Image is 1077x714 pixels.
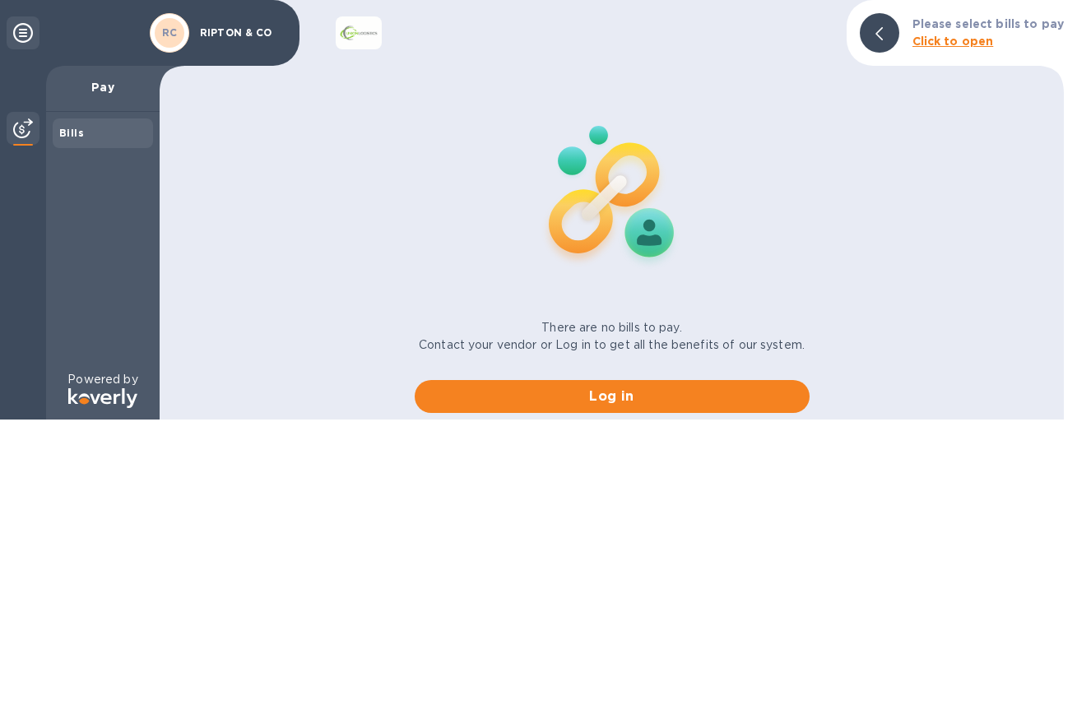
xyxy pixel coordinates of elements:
[200,27,282,39] p: RIPTON & CO
[912,17,1064,30] b: Please select bills to pay
[912,35,994,48] b: Click to open
[59,79,146,95] p: Pay
[162,26,178,39] b: RC
[415,380,810,413] button: Log in
[67,371,137,388] p: Powered by
[68,388,137,408] img: Logo
[59,127,84,139] b: Bills
[428,387,796,406] span: Log in
[419,319,805,354] p: There are no bills to pay. Contact your vendor or Log in to get all the benefits of our system.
